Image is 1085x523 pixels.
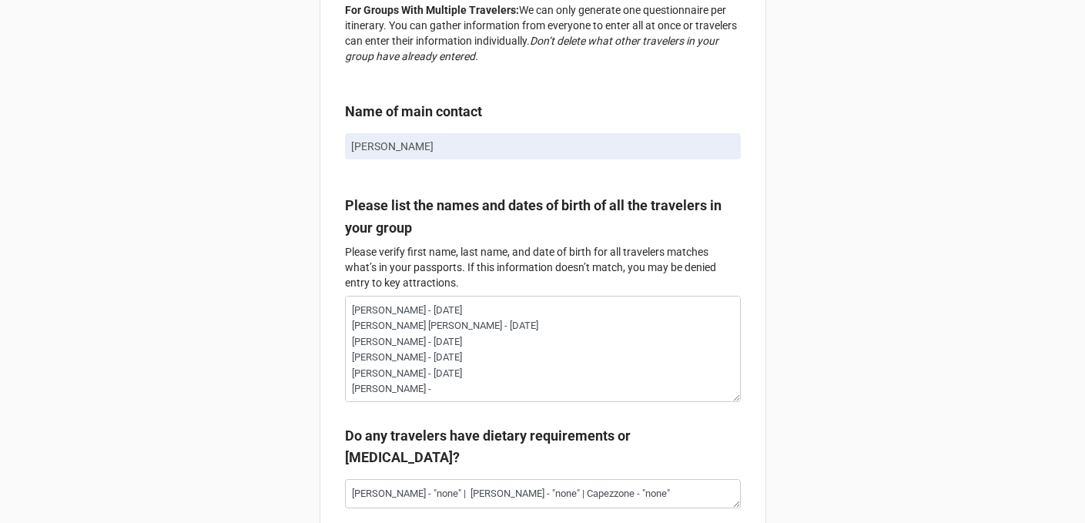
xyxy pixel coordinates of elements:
[345,195,741,239] label: Please list the names and dates of birth of all the travelers in your group
[345,35,718,62] em: Don’t delete what other travelers in your group have already entered.
[351,139,735,154] p: [PERSON_NAME]
[345,296,741,402] textarea: [PERSON_NAME] - [DATE] [PERSON_NAME] [PERSON_NAME] - [DATE] [PERSON_NAME] - [DATE] [PERSON_NAME] ...
[345,101,482,122] label: Name of main contact
[345,244,741,290] p: Please verify first name, last name, and date of birth for all travelers matches what’s in your p...
[345,4,519,16] strong: For Groups With Multiple Travelers:
[345,425,741,469] label: Do any travelers have dietary requirements or [MEDICAL_DATA]?
[345,2,741,64] p: We can only generate one questionnaire per itinerary. You can gather information from everyone to...
[345,479,741,508] textarea: [PERSON_NAME] - "none" | [PERSON_NAME] - "none" | Capezzone - "none"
